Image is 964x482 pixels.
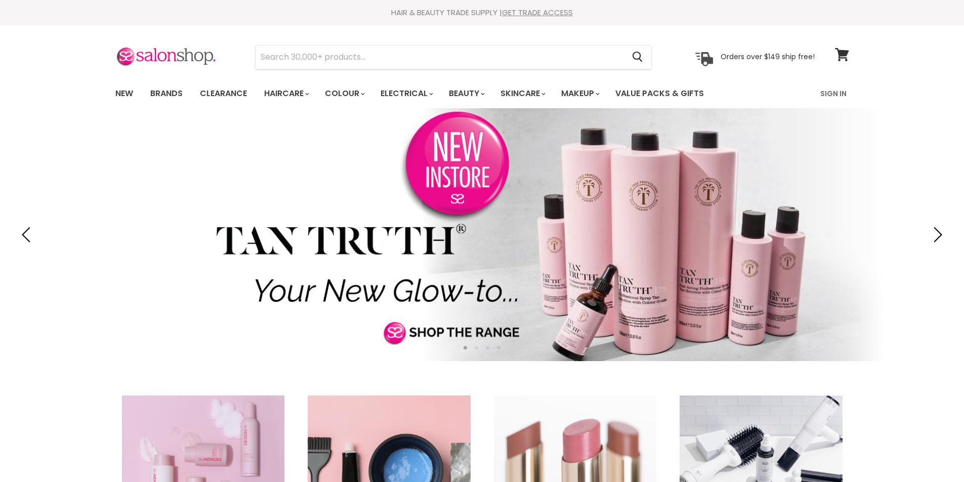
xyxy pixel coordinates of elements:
button: Next [926,225,946,245]
li: Page dot 4 [497,346,500,349]
a: Sign In [814,83,853,104]
li: Page dot 3 [486,346,489,349]
button: Previous [18,225,38,245]
ul: Main menu [108,79,763,108]
li: Page dot 2 [475,346,478,349]
a: New [108,83,141,104]
a: Makeup [554,83,606,104]
div: HAIR & BEAUTY TRADE SUPPLY | [103,8,862,18]
nav: Main [103,79,862,108]
a: Brands [143,83,190,104]
a: Clearance [192,83,255,104]
a: GET TRADE ACCESS [502,7,573,18]
li: Page dot 1 [464,346,467,349]
a: Skincare [493,83,552,104]
button: Search [624,46,651,69]
p: Orders over $149 ship free! [721,52,815,61]
a: Beauty [441,83,491,104]
a: Value Packs & Gifts [608,83,711,104]
input: Search [256,46,624,69]
a: Colour [317,83,371,104]
form: Product [255,45,652,69]
a: Electrical [373,83,439,104]
a: Haircare [257,83,315,104]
